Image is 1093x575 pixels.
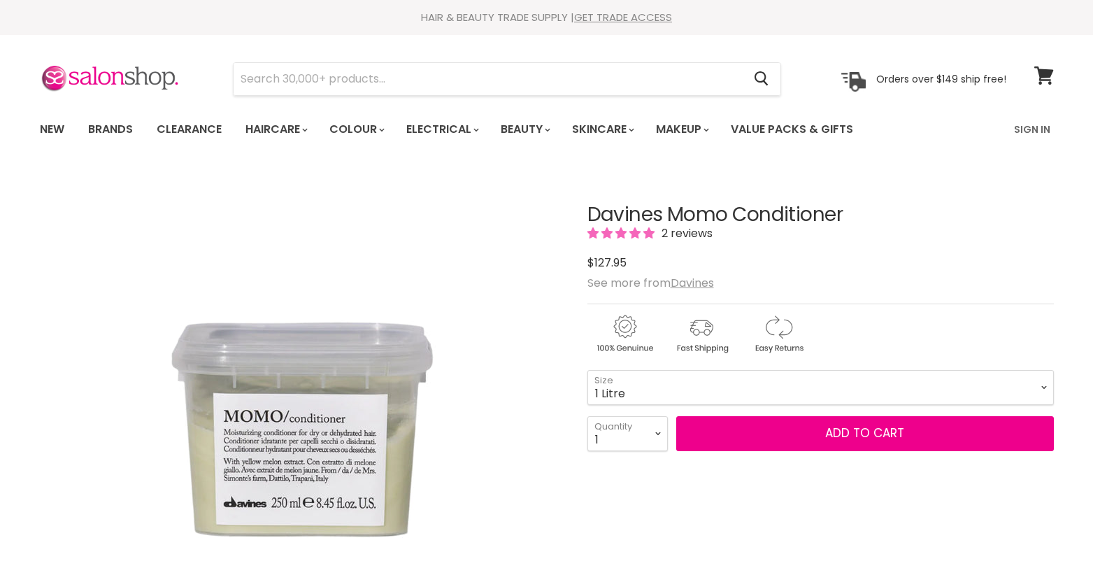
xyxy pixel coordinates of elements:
[587,225,657,241] span: 5.00 stars
[664,313,738,355] img: shipping.gif
[29,115,75,144] a: New
[146,115,232,144] a: Clearance
[825,425,904,441] span: Add to cart
[743,63,780,95] button: Search
[1006,115,1059,144] a: Sign In
[587,416,668,451] select: Quantity
[574,10,672,24] a: GET TRADE ACCESS
[587,313,662,355] img: genuine.gif
[671,275,714,291] a: Davines
[233,62,781,96] form: Product
[78,115,143,144] a: Brands
[490,115,559,144] a: Beauty
[29,109,935,150] ul: Main menu
[562,115,643,144] a: Skincare
[676,416,1054,451] button: Add to cart
[587,204,1054,226] h1: Davines Momo Conditioner
[645,115,717,144] a: Makeup
[235,115,316,144] a: Haircare
[741,313,815,355] img: returns.gif
[234,63,743,95] input: Search
[587,255,627,271] span: $127.95
[587,275,714,291] span: See more from
[657,225,713,241] span: 2 reviews
[396,115,487,144] a: Electrical
[319,115,393,144] a: Colour
[22,10,1071,24] div: HAIR & BEAUTY TRADE SUPPLY |
[22,109,1071,150] nav: Main
[720,115,864,144] a: Value Packs & Gifts
[876,72,1006,85] p: Orders over $149 ship free!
